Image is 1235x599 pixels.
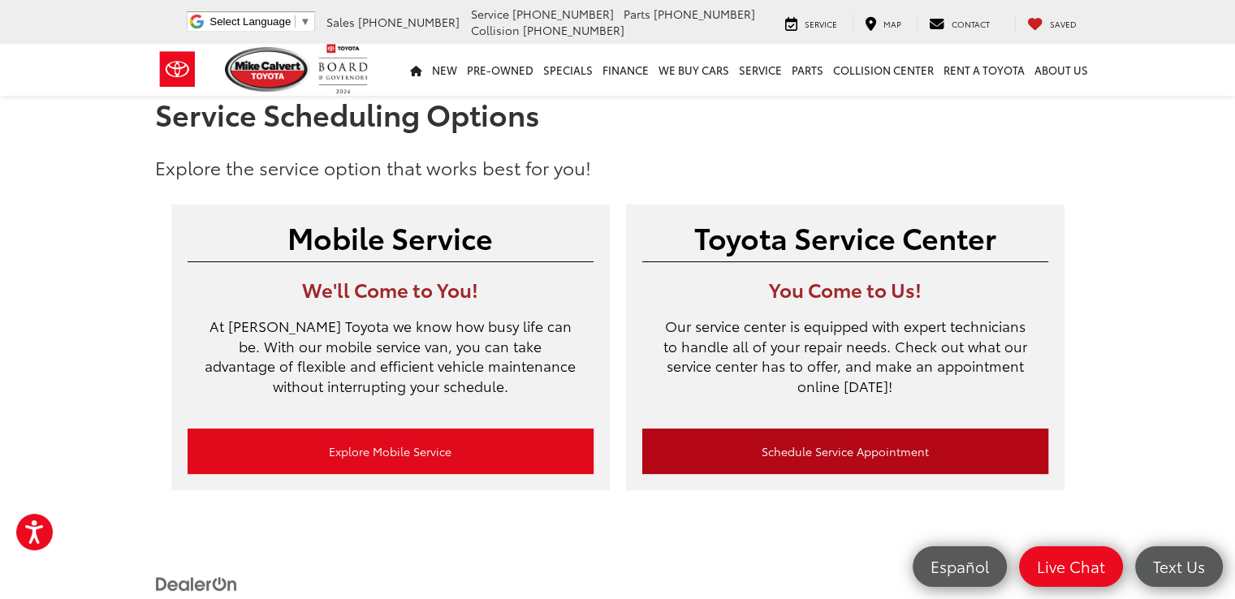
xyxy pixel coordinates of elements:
span: Parts [624,6,650,22]
img: Toyota [147,43,208,96]
p: Explore the service option that works best for you! [155,154,1081,180]
a: My Saved Vehicles [1015,15,1089,31]
span: Contact [952,18,990,30]
span: Map [883,18,901,30]
a: Pre-Owned [462,44,538,96]
a: Rent a Toyota [939,44,1030,96]
span: Select Language [209,15,291,28]
span: Saved [1050,18,1077,30]
a: DealerOn [155,575,238,591]
h3: You Come to Us! [642,278,1048,299]
span: [PHONE_NUMBER] [512,6,614,22]
a: Service [773,15,849,31]
span: [PHONE_NUMBER] [654,6,755,22]
h2: Mobile Service [188,221,594,253]
p: At [PERSON_NAME] Toyota we know how busy life can be. With our mobile service van, you can take a... [188,316,594,412]
a: Contact [917,15,1002,31]
a: Schedule Service Appointment [642,429,1048,474]
a: About Us [1030,44,1093,96]
a: Finance [598,44,654,96]
a: Español [913,546,1007,587]
span: ​ [295,15,296,28]
span: [PHONE_NUMBER] [358,14,460,30]
a: Collision Center [828,44,939,96]
a: WE BUY CARS [654,44,734,96]
span: Service [805,18,837,30]
a: Live Chat [1019,546,1123,587]
img: DealerOn [155,575,238,593]
span: Sales [326,14,355,30]
p: Our service center is equipped with expert technicians to handle all of your repair needs. Check ... [642,316,1048,412]
h3: We'll Come to You! [188,278,594,299]
h2: Toyota Service Center [642,221,1048,253]
a: Map [853,15,913,31]
a: Service [734,44,787,96]
a: Parts [787,44,828,96]
span: Service [471,6,509,22]
a: Specials [538,44,598,96]
img: Mike Calvert Toyota [225,47,311,92]
span: Live Chat [1029,556,1113,576]
span: Text Us [1145,556,1213,576]
a: Explore Mobile Service [188,429,594,474]
a: New [427,44,462,96]
span: Collision [471,22,520,38]
span: [PHONE_NUMBER] [523,22,624,38]
a: Text Us [1135,546,1223,587]
span: Español [922,556,997,576]
span: ▼ [300,15,310,28]
a: Home [405,44,427,96]
a: Select Language​ [209,15,310,28]
h1: Service Scheduling Options [155,97,1081,130]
